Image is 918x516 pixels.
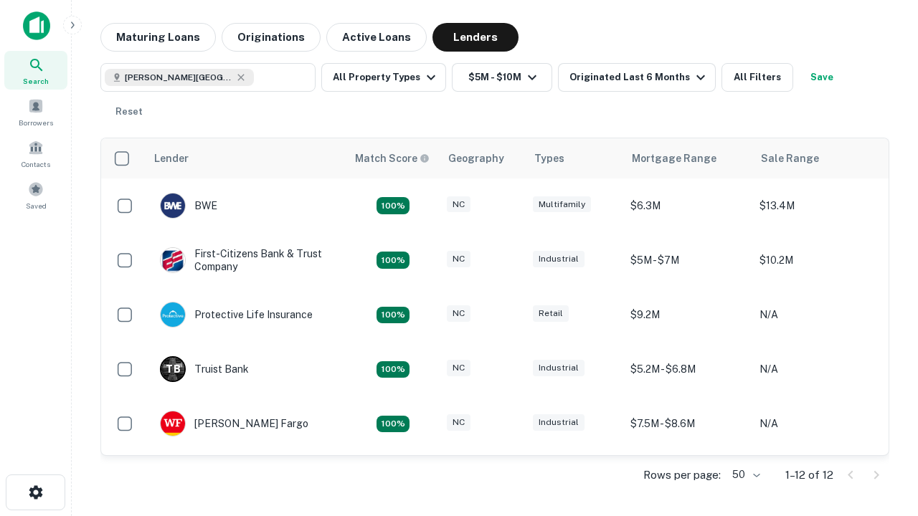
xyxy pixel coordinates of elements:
[161,193,185,218] img: picture
[623,396,752,451] td: $7.5M - $8.6M
[4,134,67,173] a: Contacts
[752,233,881,287] td: $10.2M
[447,414,470,431] div: NC
[799,63,845,92] button: Save your search to get updates of matches that match your search criteria.
[623,451,752,505] td: $8.8M
[448,150,504,167] div: Geography
[440,138,526,178] th: Geography
[534,150,564,167] div: Types
[377,416,410,433] div: Matching Properties: 2, hasApolloMatch: undefined
[785,467,833,484] p: 1–12 of 12
[146,138,346,178] th: Lender
[623,342,752,396] td: $5.2M - $6.8M
[752,178,881,233] td: $13.4M
[533,251,585,267] div: Industrial
[569,69,709,86] div: Originated Last 6 Months
[752,287,881,342] td: N/A
[643,467,721,484] p: Rows per page:
[26,200,47,211] span: Saved
[533,196,591,213] div: Multifamily
[752,138,881,178] th: Sale Range
[721,63,793,92] button: All Filters
[377,252,410,269] div: Matching Properties: 2, hasApolloMatch: undefined
[160,356,249,382] div: Truist Bank
[623,138,752,178] th: Mortgage Range
[4,51,67,90] a: Search
[160,302,313,328] div: Protective Life Insurance
[761,150,819,167] div: Sale Range
[632,150,716,167] div: Mortgage Range
[22,158,50,170] span: Contacts
[166,362,180,377] p: T B
[447,360,470,376] div: NC
[326,23,427,52] button: Active Loans
[846,355,918,424] iframe: Chat Widget
[377,197,410,214] div: Matching Properties: 2, hasApolloMatch: undefined
[526,138,623,178] th: Types
[19,117,53,128] span: Borrowers
[125,71,232,84] span: [PERSON_NAME][GEOGRAPHIC_DATA], [GEOGRAPHIC_DATA]
[161,302,185,327] img: picture
[160,247,332,273] div: First-citizens Bank & Trust Company
[623,287,752,342] td: $9.2M
[533,414,585,431] div: Industrial
[447,305,470,322] div: NC
[23,75,49,87] span: Search
[558,63,716,92] button: Originated Last 6 Months
[100,23,216,52] button: Maturing Loans
[727,464,762,485] div: 50
[447,196,470,213] div: NC
[452,63,552,92] button: $5M - $10M
[160,411,308,436] div: [PERSON_NAME] Fargo
[623,178,752,233] td: $6.3M
[623,233,752,287] td: $5M - $7M
[154,150,189,167] div: Lender
[161,248,185,272] img: picture
[4,176,67,214] a: Saved
[106,97,152,126] button: Reset
[752,396,881,451] td: N/A
[377,307,410,324] div: Matching Properties: 2, hasApolloMatch: undefined
[346,138,440,178] th: Capitalize uses an advanced AI algorithm to match your search with the best lender. The match sco...
[160,193,217,219] div: BWE
[222,23,321,52] button: Originations
[161,411,185,436] img: picture
[355,150,427,166] h6: Match Score
[533,305,569,322] div: Retail
[23,11,50,40] img: capitalize-icon.png
[533,360,585,376] div: Industrial
[4,92,67,131] a: Borrowers
[752,342,881,396] td: N/A
[447,251,470,267] div: NC
[377,361,410,378] div: Matching Properties: 3, hasApolloMatch: undefined
[752,451,881,505] td: N/A
[355,150,430,166] div: Capitalize uses an advanced AI algorithm to match your search with the best lender. The match sco...
[321,63,446,92] button: All Property Types
[432,23,519,52] button: Lenders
